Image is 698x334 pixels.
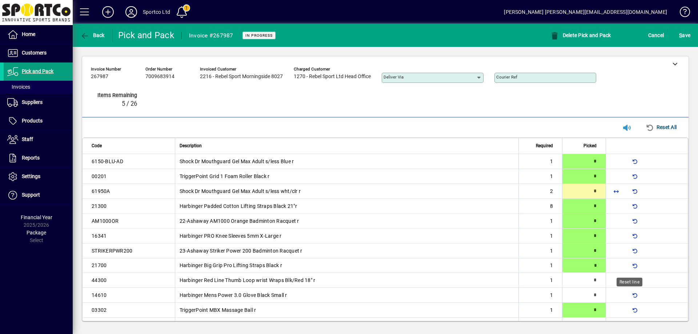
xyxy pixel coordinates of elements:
[518,273,562,288] td: 1
[518,303,562,318] td: 1
[294,74,371,80] span: 1270 - Rebel Sport Ltd Head Office
[679,29,690,41] span: ave
[175,273,519,288] td: Harbinger Red Line Thumb Loop wrist Wraps Blk/Red 18" r
[518,154,562,169] td: 1
[617,278,642,286] div: Reset line
[83,154,175,169] td: 6150-BLU-AD
[175,229,519,244] td: Harbinger PRO Knee Sleeves 5mm X-Large r
[4,93,73,112] a: Suppliers
[83,303,175,318] td: 03302
[22,50,47,56] span: Customers
[4,112,73,130] a: Products
[145,74,174,80] span: 7009683914
[22,173,40,179] span: Settings
[518,169,562,184] td: 1
[83,318,175,333] td: 432R-XL
[4,25,73,44] a: Home
[83,258,175,273] td: 21700
[518,318,562,333] td: 1
[22,192,40,198] span: Support
[91,74,108,80] span: 267987
[674,1,689,25] a: Knowledge Base
[22,99,43,105] span: Suppliers
[83,169,175,184] td: 00201
[180,142,202,150] span: Description
[583,142,597,150] span: Picked
[550,32,611,38] span: Delete Pick and Pack
[83,288,175,303] td: 14610
[646,29,666,42] button: Cancel
[21,214,52,220] span: Financial Year
[175,184,519,199] td: Shock Dr Mouthguard Gel Max Adult s/less wht/clr r
[518,199,562,214] td: 8
[83,214,175,229] td: AM1000OR
[189,30,233,41] div: Invoice #267987
[175,318,519,333] td: [PERSON_NAME] Ankle Support w/strap XL r
[200,74,283,80] span: 2216 - Rebel Sport Morningside 8027
[384,75,404,80] mat-label: Deliver via
[548,29,613,42] button: Delete Pick and Pack
[175,199,519,214] td: Harbinger Padded Cotton Lifting Straps Black 21"r
[73,29,113,42] app-page-header-button: Back
[7,84,30,90] span: Invoices
[80,32,105,38] span: Back
[648,29,664,41] span: Cancel
[677,29,692,42] button: Save
[96,5,120,19] button: Add
[646,121,677,133] span: Reset All
[175,258,519,273] td: Harbinger Big Grip Pro Lifting Straps Black r
[518,244,562,258] td: 1
[83,184,175,199] td: 61950A
[643,121,679,134] button: Reset All
[518,288,562,303] td: 1
[83,199,175,214] td: 21300
[518,184,562,199] td: 2
[536,142,553,150] span: Required
[175,169,519,184] td: TriggerPoint Grid 1 Foam Roller Black r
[118,29,174,41] div: Pick and Pack
[4,186,73,204] a: Support
[504,6,667,18] div: [PERSON_NAME] [PERSON_NAME][EMAIL_ADDRESS][DOMAIN_NAME]
[122,100,137,107] span: 5 / 26
[175,303,519,318] td: TriggerPoint MBX Massage Ball r
[22,31,35,37] span: Home
[175,154,519,169] td: Shock Dr Mouthguard Gel Max Adult s/less Blue r
[22,118,43,124] span: Products
[22,68,53,74] span: Pick and Pack
[518,229,562,244] td: 1
[4,149,73,167] a: Reports
[679,32,682,38] span: S
[496,75,517,80] mat-label: Courier Ref
[518,258,562,273] td: 1
[83,244,175,258] td: STRIKERPWR200
[79,29,107,42] button: Back
[4,168,73,186] a: Settings
[143,6,170,18] div: Sportco Ltd
[92,142,102,150] span: Code
[175,244,519,258] td: 23-Ashaway Striker Power 200 Badminton Racquet r
[22,155,40,161] span: Reports
[245,33,273,38] span: In Progress
[93,92,137,98] span: Items remaining
[4,81,73,93] a: Invoices
[83,273,175,288] td: 44300
[120,5,143,19] button: Profile
[4,130,73,149] a: Staff
[4,44,73,62] a: Customers
[175,214,519,229] td: 22-Ashaway AM1000 Orange Badminton Racquet r
[83,229,175,244] td: 16341
[175,288,519,303] td: Harbinger Mens Power 3.0 Glove Black Small r
[27,230,46,236] span: Package
[22,136,33,142] span: Staff
[518,214,562,229] td: 1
